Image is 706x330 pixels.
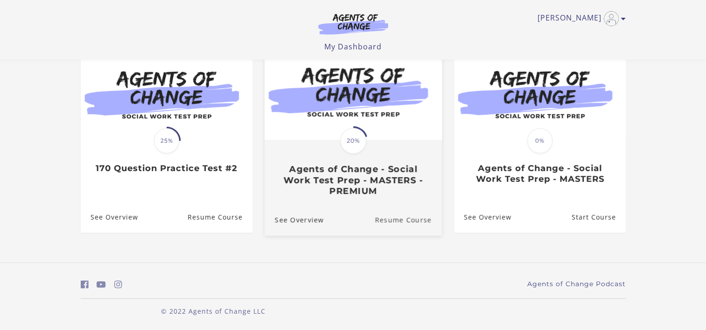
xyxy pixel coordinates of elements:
[308,13,398,34] img: Agents of Change Logo
[274,164,431,197] h3: Agents of Change - Social Work Test Prep - MASTERS - PREMIUM
[527,128,552,153] span: 0%
[114,278,122,291] a: https://www.instagram.com/agentsofchangeprep/ (Open in a new window)
[97,278,106,291] a: https://www.youtube.com/c/AgentsofChangeTestPrepbyMeaganMitchell (Open in a new window)
[81,306,346,316] p: © 2022 Agents of Change LLC
[375,204,442,235] a: Agents of Change - Social Work Test Prep - MASTERS - PREMIUM: Resume Course
[538,11,621,26] a: Toggle menu
[81,202,138,233] a: 170 Question Practice Test #2: See Overview
[340,128,366,154] span: 20%
[527,279,626,289] a: Agents of Change Podcast
[324,41,382,52] a: My Dashboard
[187,202,252,233] a: 170 Question Practice Test #2: Resume Course
[97,280,106,289] i: https://www.youtube.com/c/AgentsofChangeTestPrepbyMeaganMitchell (Open in a new window)
[91,163,242,174] h3: 170 Question Practice Test #2
[464,163,615,184] h3: Agents of Change - Social Work Test Prep - MASTERS
[264,204,323,235] a: Agents of Change - Social Work Test Prep - MASTERS - PREMIUM: See Overview
[81,278,89,291] a: https://www.facebook.com/groups/aswbtestprep (Open in a new window)
[154,128,179,153] span: 25%
[571,202,625,233] a: Agents of Change - Social Work Test Prep - MASTERS: Resume Course
[454,202,511,233] a: Agents of Change - Social Work Test Prep - MASTERS: See Overview
[81,280,89,289] i: https://www.facebook.com/groups/aswbtestprep (Open in a new window)
[114,280,122,289] i: https://www.instagram.com/agentsofchangeprep/ (Open in a new window)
